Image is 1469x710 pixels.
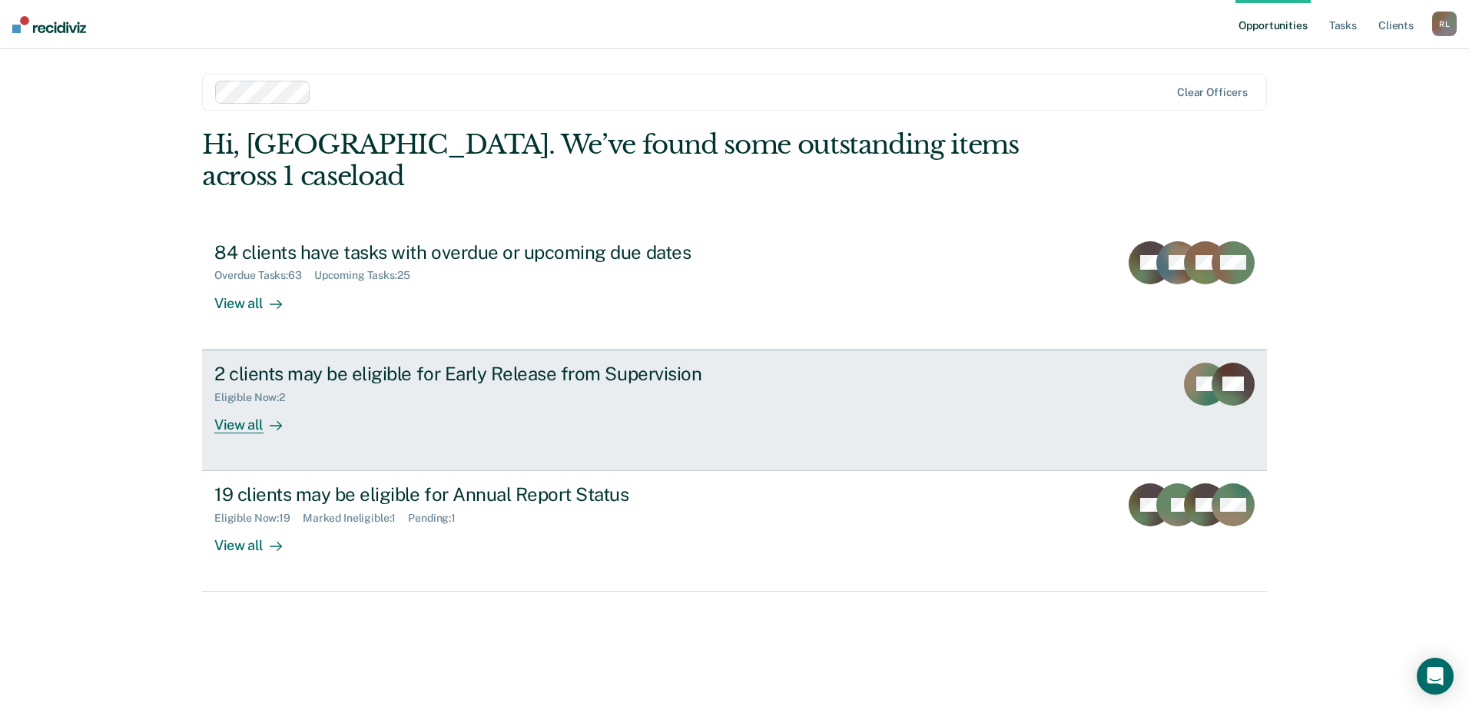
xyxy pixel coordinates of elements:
[408,512,468,525] div: Pending : 1
[303,512,408,525] div: Marked Ineligible : 1
[202,471,1267,592] a: 19 clients may be eligible for Annual Report StatusEligible Now:19Marked Ineligible:1Pending:1Vie...
[1432,12,1457,36] div: R L
[314,269,423,282] div: Upcoming Tasks : 25
[214,391,297,404] div: Eligible Now : 2
[202,350,1267,471] a: 2 clients may be eligible for Early Release from SupervisionEligible Now:2View all
[214,512,303,525] div: Eligible Now : 19
[202,129,1054,192] div: Hi, [GEOGRAPHIC_DATA]. We’ve found some outstanding items across 1 caseload
[214,241,754,264] div: 84 clients have tasks with overdue or upcoming due dates
[214,363,754,385] div: 2 clients may be eligible for Early Release from Supervision
[12,16,86,33] img: Recidiviz
[1417,658,1454,695] div: Open Intercom Messenger
[1177,86,1248,99] div: Clear officers
[202,229,1267,350] a: 84 clients have tasks with overdue or upcoming due datesOverdue Tasks:63Upcoming Tasks:25View all
[214,282,300,312] div: View all
[1432,12,1457,36] button: RL
[214,483,754,506] div: 19 clients may be eligible for Annual Report Status
[214,525,300,555] div: View all
[214,269,314,282] div: Overdue Tasks : 63
[214,403,300,433] div: View all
